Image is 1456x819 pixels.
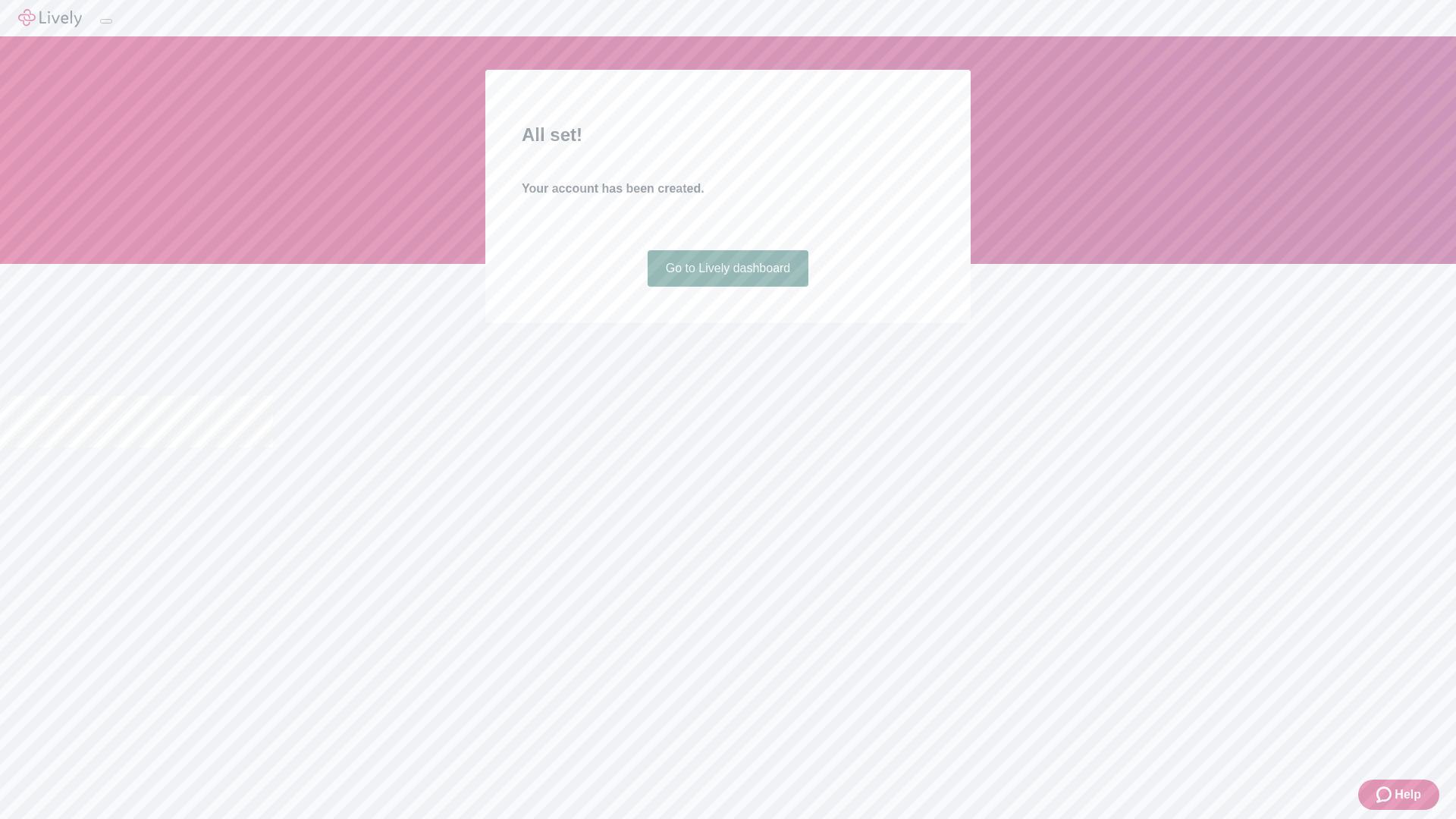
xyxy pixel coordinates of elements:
[522,121,934,149] h2: All set!
[1395,786,1421,804] span: Help
[18,9,82,27] img: Lively
[1358,780,1439,810] button: Zendesk support iconHelp
[522,180,934,198] h4: Your account has been created.
[1376,786,1395,804] svg: Zendesk support icon
[100,19,112,24] button: Log out
[648,250,809,287] a: Go to Lively dashboard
